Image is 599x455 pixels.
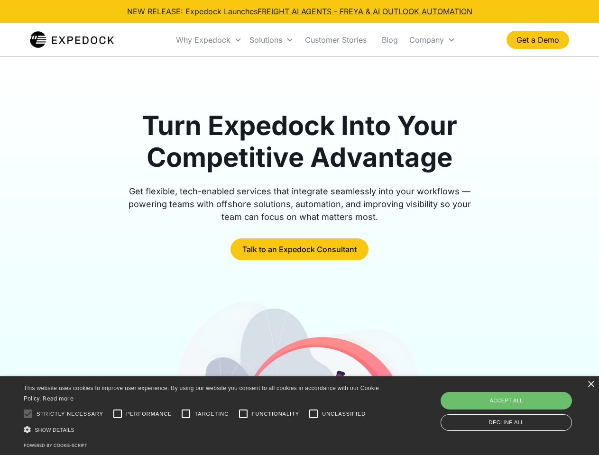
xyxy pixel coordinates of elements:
[507,31,569,49] a: Get a Demo
[252,410,299,418] span: Functionality
[24,443,87,448] a: Powered by cookie-script
[118,185,482,223] div: Get flexible, tech-enabled services that integrate seamlessly into your workflows — powering team...
[35,427,74,433] span: Show details
[249,35,282,45] div: Solutions
[43,395,74,402] a: Read more
[30,30,114,49] a: home
[24,385,379,402] span: This website uses cookies to improve user experience. By using our website you consent to all coo...
[441,353,599,455] iframe: Chat Widget
[297,24,374,56] a: Customer Stories
[24,425,382,435] div: Show details
[126,410,172,418] span: Performance
[322,410,366,418] span: Unclassified
[374,24,405,56] a: Blog
[194,410,229,418] span: Targeting
[176,35,230,45] div: Why Expedock
[127,6,472,17] div: NEW RELEASE: Expedock Launches
[246,24,297,56] div: Solutions
[172,24,246,56] div: Why Expedock
[37,410,103,418] span: Strictly necessary
[30,30,114,49] img: Expedock Logo
[118,110,482,173] h1: Turn Expedock Into Your Competitive Advantage
[230,238,369,260] a: Talk to an Expedock Consultant
[405,24,459,56] div: Company
[409,35,444,45] div: Company
[258,7,472,16] a: FREIGHT AI AGENTS - FREYA & AI OUTLOOK AUTOMATION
